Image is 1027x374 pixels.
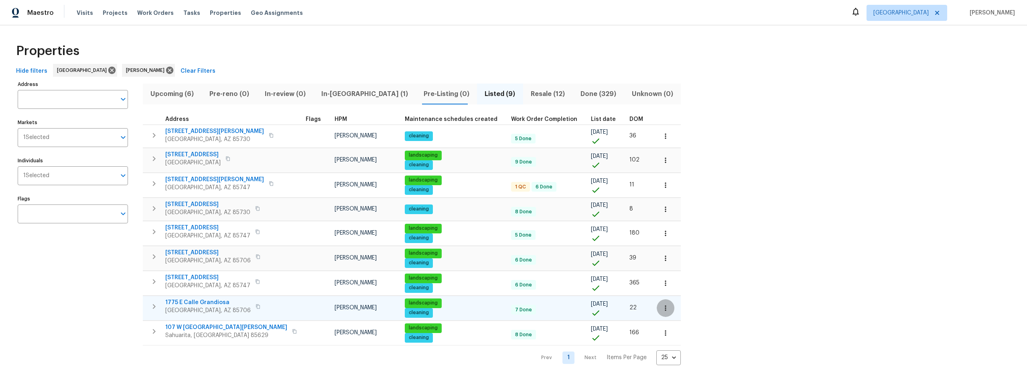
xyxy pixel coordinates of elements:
[534,350,681,365] nav: Pagination Navigation
[591,326,608,332] span: [DATE]
[511,116,577,122] span: Work Order Completion
[181,66,215,76] span: Clear Filters
[118,208,129,219] button: Open
[512,282,535,288] span: 6 Done
[165,282,250,290] span: [GEOGRAPHIC_DATA], AZ 85747
[406,177,441,184] span: landscaping
[406,152,441,159] span: landscaping
[629,88,676,100] span: Unknown (0)
[629,157,639,163] span: 102
[406,275,441,282] span: landscaping
[210,9,241,17] span: Properties
[18,82,128,87] label: Address
[335,157,377,163] span: [PERSON_NAME]
[207,88,252,100] span: Pre-reno (0)
[420,88,472,100] span: Pre-Listing (0)
[118,132,129,143] button: Open
[629,305,637,311] span: 22
[23,134,49,141] span: 1 Selected
[629,280,639,286] span: 365
[335,182,377,188] span: [PERSON_NAME]
[591,116,616,122] span: List date
[16,47,79,55] span: Properties
[122,64,175,77] div: [PERSON_NAME]
[165,331,287,339] span: Sahuarita, [GEOGRAPHIC_DATA] 85629
[165,257,251,265] span: [GEOGRAPHIC_DATA], AZ 85706
[165,232,250,240] span: [GEOGRAPHIC_DATA], AZ 85747
[532,184,556,190] span: 6 Done
[607,354,647,362] p: Items Per Page
[335,255,377,261] span: [PERSON_NAME]
[335,133,377,139] span: [PERSON_NAME]
[629,230,639,236] span: 180
[406,325,441,331] span: landscaping
[512,307,535,313] span: 7 Done
[16,66,47,76] span: Hide filters
[306,116,321,122] span: Flags
[165,208,250,217] span: [GEOGRAPHIC_DATA], AZ 85730
[118,94,129,105] button: Open
[577,88,619,100] span: Done (329)
[335,116,347,122] span: HPM
[629,116,643,122] span: DOM
[528,88,568,100] span: Resale (12)
[165,274,250,282] span: [STREET_ADDRESS]
[126,66,168,74] span: [PERSON_NAME]
[335,230,377,236] span: [PERSON_NAME]
[656,347,681,368] div: 25
[53,64,117,77] div: [GEOGRAPHIC_DATA]
[629,255,636,261] span: 39
[591,202,608,208] span: [DATE]
[512,135,535,142] span: 5 Done
[629,206,633,212] span: 8
[629,133,636,139] span: 36
[629,330,639,335] span: 166
[118,170,129,181] button: Open
[137,9,174,17] span: Work Orders
[406,206,432,213] span: cleaning
[165,176,264,184] span: [STREET_ADDRESS][PERSON_NAME]
[183,10,200,16] span: Tasks
[13,64,51,79] button: Hide filters
[406,250,441,257] span: landscaping
[591,276,608,282] span: [DATE]
[165,127,264,135] span: [STREET_ADDRESS][PERSON_NAME]
[406,225,441,232] span: landscaping
[165,184,264,192] span: [GEOGRAPHIC_DATA], AZ 85747
[482,88,518,100] span: Listed (9)
[591,129,608,135] span: [DATE]
[591,227,608,232] span: [DATE]
[335,305,377,311] span: [PERSON_NAME]
[591,301,608,307] span: [DATE]
[165,200,250,208] span: [STREET_ADDRESS]
[406,260,432,266] span: cleaning
[165,249,251,257] span: [STREET_ADDRESS]
[406,300,441,307] span: landscaping
[512,184,529,190] span: 1 QC
[177,64,219,79] button: Clear Filters
[18,120,128,125] label: Markets
[165,159,221,167] span: [GEOGRAPHIC_DATA]
[262,88,309,100] span: In-review (0)
[318,88,411,100] span: In-[GEOGRAPHIC_DATA] (1)
[512,331,535,338] span: 8 Done
[405,116,497,122] span: Maintenance schedules created
[148,88,197,100] span: Upcoming (6)
[165,135,264,143] span: [GEOGRAPHIC_DATA], AZ 85730
[562,352,574,364] a: Goto page 1
[18,196,128,201] label: Flags
[406,309,432,316] span: cleaning
[406,334,432,341] span: cleaning
[406,133,432,139] span: cleaning
[591,153,608,159] span: [DATE]
[335,206,377,212] span: [PERSON_NAME]
[18,158,128,163] label: Individuals
[165,307,251,315] span: [GEOGRAPHIC_DATA], AZ 85706
[512,208,535,215] span: 8 Done
[251,9,303,17] span: Geo Assignments
[77,9,93,17] span: Visits
[165,298,251,307] span: 1775 E Calle Grandiosa
[23,172,49,179] span: 1 Selected
[103,9,128,17] span: Projects
[512,257,535,264] span: 6 Done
